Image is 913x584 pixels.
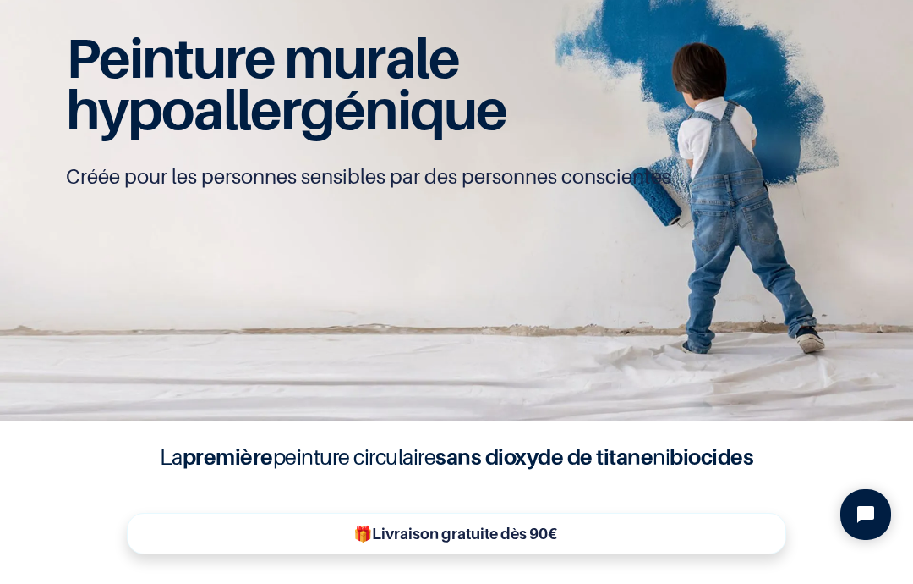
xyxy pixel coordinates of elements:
[670,444,753,470] b: biocides
[66,25,459,91] span: Peinture murale
[353,525,557,543] b: 🎁Livraison gratuite dès 90€
[826,475,905,554] iframe: Tidio Chat
[435,444,653,470] b: sans dioxyde de titane
[118,441,795,473] h4: La peinture circulaire ni
[183,444,273,470] b: première
[66,163,847,190] p: Créée pour les personnes sensibles par des personnes conscientes
[66,76,506,142] span: hypoallergénique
